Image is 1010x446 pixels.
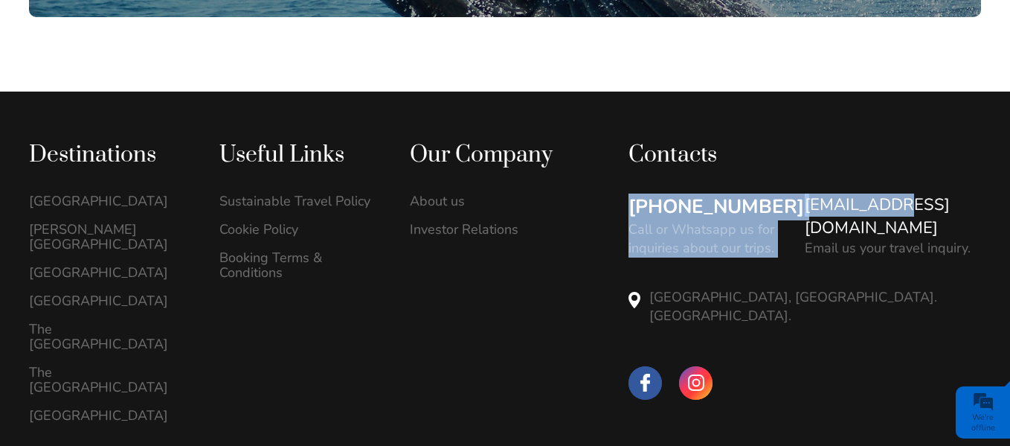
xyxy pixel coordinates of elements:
[628,141,981,170] div: Contacts
[628,194,804,220] a: [PHONE_NUMBER]
[649,288,981,325] p: [GEOGRAPHIC_DATA], [GEOGRAPHIC_DATA]. [GEOGRAPHIC_DATA].
[410,194,569,208] a: About us
[29,322,188,351] a: The [GEOGRAPHIC_DATA]
[19,182,271,214] input: Enter your email address
[29,293,188,308] a: [GEOGRAPHIC_DATA]
[628,220,790,258] p: Call or Whatsapp us for inquiries about our trips.
[19,226,271,331] textarea: Type your message and click 'Submit'
[219,194,379,208] a: Sustainable Travel Policy
[29,365,188,395] a: The [GEOGRAPHIC_DATA]
[219,141,379,170] div: Useful Links
[244,7,280,43] div: Minimize live chat window
[410,222,569,237] a: Investor Relations
[219,250,379,280] a: Booking Terms & Conditions
[29,265,188,280] a: [GEOGRAPHIC_DATA]
[218,344,270,364] em: Submit
[100,78,272,98] div: Leave a message
[19,138,271,171] input: Enter your last name
[29,141,188,170] div: Destinations
[959,412,1006,433] div: We're offline
[29,408,188,423] a: [GEOGRAPHIC_DATA]
[805,239,971,258] p: Email us your travel inquiry.
[805,194,981,240] a: [EMAIL_ADDRESS][DOMAIN_NAME]
[16,77,39,99] div: Navigation go back
[29,194,188,208] a: [GEOGRAPHIC_DATA]
[410,141,569,170] div: Our Company
[219,222,379,237] a: Cookie Policy
[29,222,188,252] a: [PERSON_NAME][GEOGRAPHIC_DATA]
